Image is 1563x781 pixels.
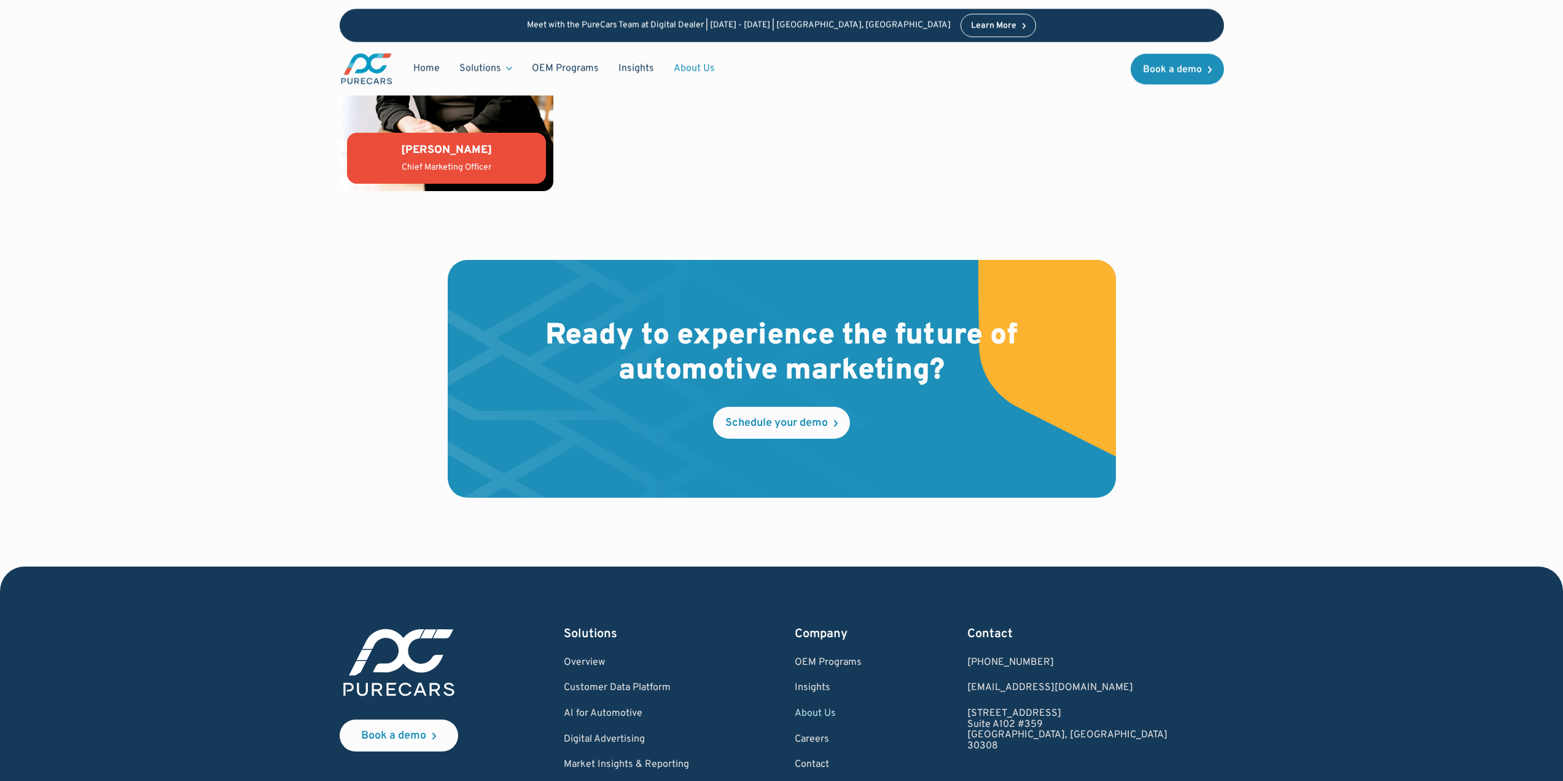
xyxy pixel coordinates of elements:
a: Contact [795,759,862,771]
div: Chief Marketing Officer [357,162,536,174]
div: Schedule your demo [725,418,828,429]
a: Market Insights & Reporting [564,759,689,771]
div: Learn More [971,22,1016,30]
a: main [340,52,394,85]
a: Insights [609,57,664,80]
a: OEM Programs [795,657,862,669]
div: Book a demo [1143,65,1202,74]
p: Meet with the PureCars Team at Digital Dealer | [DATE] - [DATE] | [GEOGRAPHIC_DATA], [GEOGRAPHIC_... [527,20,951,31]
a: Home [403,57,450,80]
a: Careers [795,734,862,745]
a: [STREET_ADDRESS]Suite A102 #359[GEOGRAPHIC_DATA], [GEOGRAPHIC_DATA]30308 [967,708,1167,752]
div: Solutions [450,57,522,80]
a: OEM Programs [522,57,609,80]
a: Book a demo [340,720,458,752]
div: [PHONE_NUMBER] [967,657,1167,669]
a: Insights [795,683,862,694]
a: Overview [564,657,689,669]
div: Contact [967,626,1167,643]
a: Schedule your demo [713,407,850,439]
a: About Us [664,57,725,80]
div: Book a demo [361,731,426,742]
div: Solutions [564,626,689,643]
a: AI for Automotive [564,708,689,720]
div: [PERSON_NAME] [357,143,536,158]
div: Company [795,626,862,643]
a: Email us [967,683,1167,694]
a: Customer Data Platform [564,683,689,694]
a: Learn More [961,14,1037,37]
a: Book a demo [1131,53,1224,84]
h2: Ready to experience the future of automotive marketing? [526,319,1037,390]
img: purecars logo [340,626,458,700]
a: Digital Advertising [564,734,689,745]
img: purecars logo [340,52,394,85]
div: Solutions [459,62,501,76]
a: About Us [795,708,862,720]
